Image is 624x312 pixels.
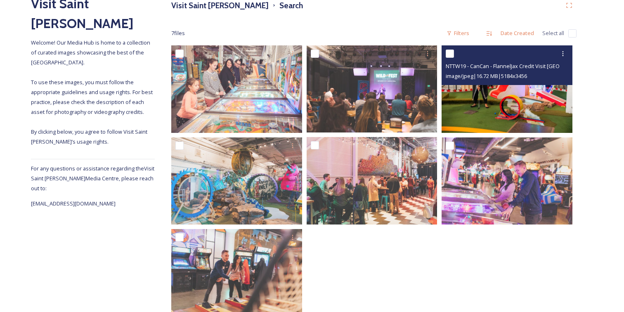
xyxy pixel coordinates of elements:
[171,29,185,37] span: 7 file s
[442,25,473,41] div: Filters
[171,137,302,224] img: CanCanWonderland (8).jpg
[442,45,572,132] img: NTTW19 - CanCan - FlannelJax Credit Visit Saint Paul-19.jpg
[31,39,154,145] span: Welcome! Our Media Hub is home to a collection of curated images showcasing the best of the [GEOG...
[307,137,437,224] img: 53398444210_aaf847f226_o.jpg
[442,137,572,224] img: 53397074442_607c4c532a_o.jpg
[496,25,538,41] div: Date Created
[307,45,437,132] img: STPMemberMeeting (1).jpg
[446,72,527,80] span: image/jpeg | 16.72 MB | 5184 x 3456
[171,45,302,132] img: CanCan-Family-21.jpg
[542,29,564,37] span: Select all
[31,200,116,207] span: [EMAIL_ADDRESS][DOMAIN_NAME]
[31,165,154,192] span: For any questions or assistance regarding the Visit Saint [PERSON_NAME] Media Centre, please reac...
